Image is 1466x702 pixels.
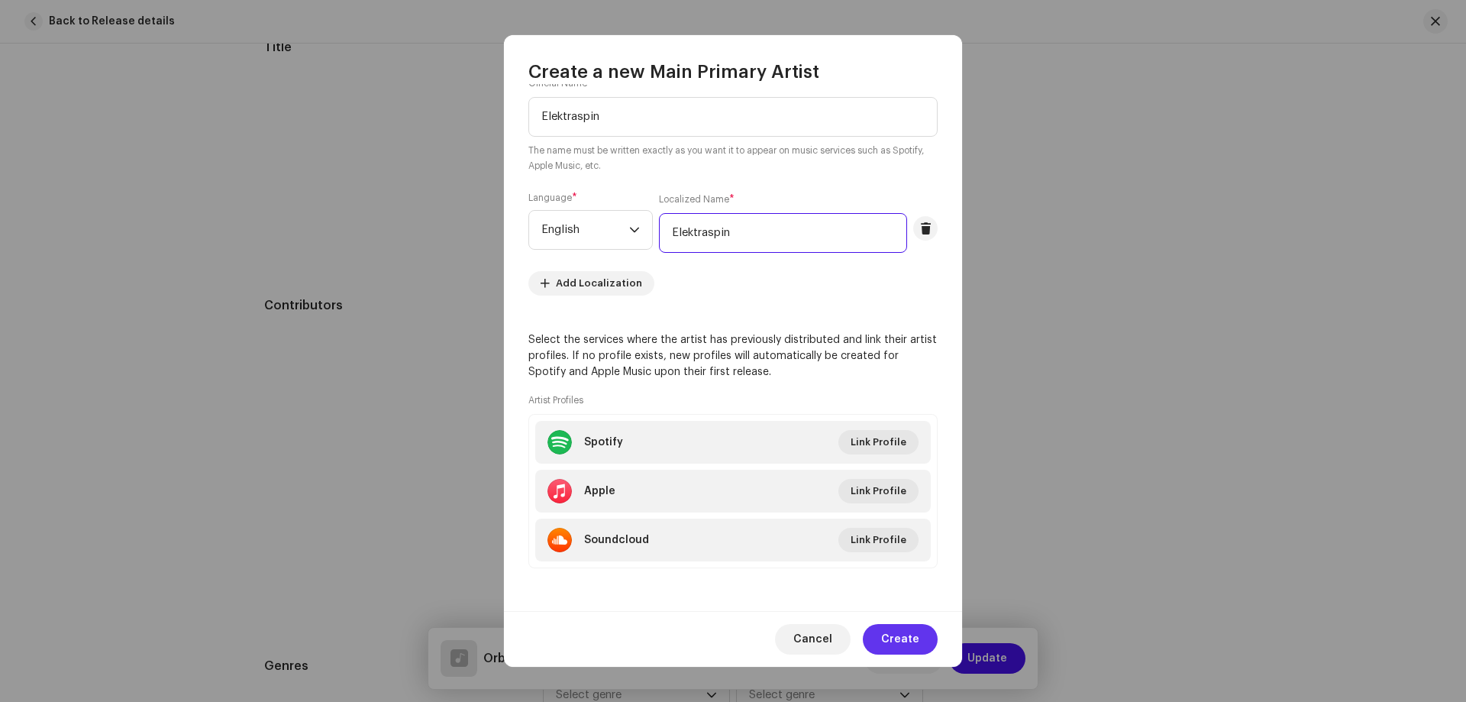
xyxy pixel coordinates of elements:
[881,624,919,655] span: Create
[584,485,615,497] div: Apple
[838,479,919,503] button: Link Profile
[659,192,729,207] small: Localized Name
[528,60,819,84] span: Create a new Main Primary Artist
[541,211,629,249] span: English
[584,436,623,448] div: Spotify
[584,534,649,546] div: Soundcloud
[851,525,906,555] span: Link Profile
[528,271,654,296] button: Add Localization
[528,393,583,408] small: Artist Profiles
[775,624,851,655] button: Cancel
[863,624,938,655] button: Create
[629,211,640,249] div: dropdown trigger
[528,97,938,137] input: Official Name
[851,427,906,458] span: Link Profile
[851,476,906,506] span: Link Profile
[556,268,642,299] span: Add Localization
[659,213,907,253] input: Enter localized variant of the name
[528,332,938,380] p: Select the services where the artist has previously distributed and link their artist profiles. I...
[528,192,577,204] label: Language
[838,430,919,455] button: Link Profile
[793,624,832,655] span: Cancel
[528,143,938,173] small: The name must be written exactly as you want it to appear on music services such as Spotify, Appl...
[838,528,919,552] button: Link Profile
